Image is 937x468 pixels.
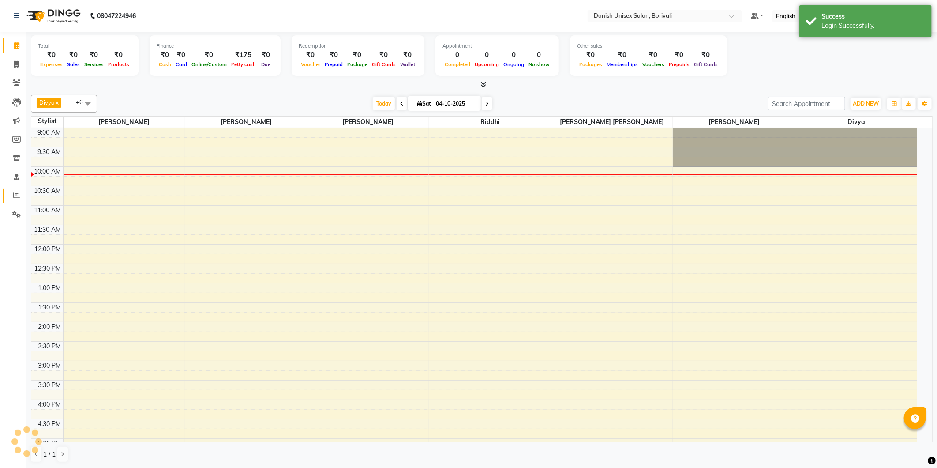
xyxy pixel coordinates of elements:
div: 12:30 PM [33,264,63,273]
span: Sales [65,61,82,68]
div: 3:00 PM [37,361,63,370]
span: Divya [795,117,917,128]
span: Packages [577,61,604,68]
div: Success [821,12,925,21]
div: 9:30 AM [36,147,63,157]
div: ₹0 [577,50,604,60]
span: Online/Custom [189,61,229,68]
span: Sat [415,100,433,107]
span: Ongoing [501,61,526,68]
span: [PERSON_NAME] [PERSON_NAME] [551,117,673,128]
div: 4:30 PM [37,419,63,429]
div: ₹0 [157,50,173,60]
span: Riddhi [429,117,551,128]
div: 0 [526,50,552,60]
span: Memberships [604,61,640,68]
div: Stylist [31,117,63,126]
span: Gift Cards [692,61,720,68]
div: ₹0 [370,50,398,60]
div: 9:00 AM [36,128,63,137]
div: 4:00 PM [37,400,63,409]
span: [PERSON_NAME] [673,117,795,128]
div: ₹175 [229,50,258,60]
span: Voucher [299,61,322,68]
button: ADD NEW [851,98,881,110]
div: ₹0 [258,50,274,60]
div: 3:30 PM [37,381,63,390]
span: Petty cash [229,61,258,68]
div: Finance [157,42,274,50]
input: 2025-10-04 [433,97,477,110]
span: Completed [442,61,472,68]
div: 12:00 PM [33,245,63,254]
span: Services [82,61,106,68]
div: Other sales [577,42,720,50]
span: [PERSON_NAME] [64,117,185,128]
span: ADD NEW [853,100,879,107]
div: 2:00 PM [37,322,63,332]
span: Gift Cards [370,61,398,68]
div: 0 [442,50,472,60]
span: No show [526,61,552,68]
span: Cash [157,61,173,68]
span: +6 [76,98,90,106]
div: 5:00 PM [37,439,63,448]
span: Upcoming [472,61,501,68]
div: 0 [501,50,526,60]
a: x [55,99,59,106]
div: ₹0 [299,50,322,60]
span: Wallet [398,61,417,68]
div: 11:00 AM [33,206,63,215]
div: Redemption [299,42,417,50]
div: 10:30 AM [33,186,63,196]
div: 11:30 AM [33,225,63,234]
div: ₹0 [65,50,82,60]
div: ₹0 [667,50,692,60]
div: ₹0 [82,50,106,60]
div: ₹0 [692,50,720,60]
span: Divya [39,99,55,106]
div: Appointment [442,42,552,50]
div: 1:30 PM [37,303,63,312]
img: logo [22,4,83,28]
span: Today [373,97,395,110]
div: ₹0 [106,50,131,60]
div: 0 [472,50,501,60]
span: [PERSON_NAME] [307,117,429,128]
span: Card [173,61,189,68]
div: ₹0 [345,50,370,60]
span: Prepaid [322,61,345,68]
span: Products [106,61,131,68]
span: Vouchers [640,61,667,68]
div: Login Successfully. [821,21,925,30]
b: 08047224946 [97,4,136,28]
div: ₹0 [38,50,65,60]
div: ₹0 [640,50,667,60]
span: Due [259,61,273,68]
span: Package [345,61,370,68]
span: Expenses [38,61,65,68]
div: ₹0 [604,50,640,60]
div: ₹0 [322,50,345,60]
input: Search Appointment [768,97,845,110]
div: ₹0 [173,50,189,60]
div: ₹0 [189,50,229,60]
div: 10:00 AM [33,167,63,176]
span: [PERSON_NAME] [185,117,307,128]
span: 1 / 1 [43,450,56,459]
div: 2:30 PM [37,342,63,351]
span: Prepaids [667,61,692,68]
div: ₹0 [398,50,417,60]
div: 1:00 PM [37,283,63,293]
div: Total [38,42,131,50]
